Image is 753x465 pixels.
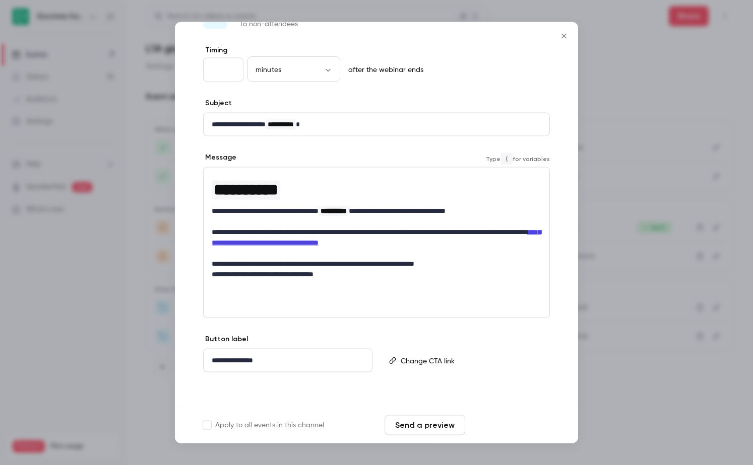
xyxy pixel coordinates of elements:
label: Message [203,152,236,163]
div: editor [204,349,372,372]
label: Subject [203,98,232,108]
button: Close [554,26,574,46]
label: Apply to all events in this channel [203,420,324,430]
label: Button label [203,334,248,344]
div: editor [204,168,549,307]
label: Timing [203,45,550,55]
button: Save changes [469,415,550,435]
p: To non-attendees [239,19,318,29]
code: { [500,152,513,165]
p: after the webinar ends [344,65,423,75]
div: editor [397,349,549,372]
div: minutes [247,64,340,74]
span: Type for variables [486,152,550,165]
button: Send a preview [385,415,465,435]
div: editor [204,113,549,136]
